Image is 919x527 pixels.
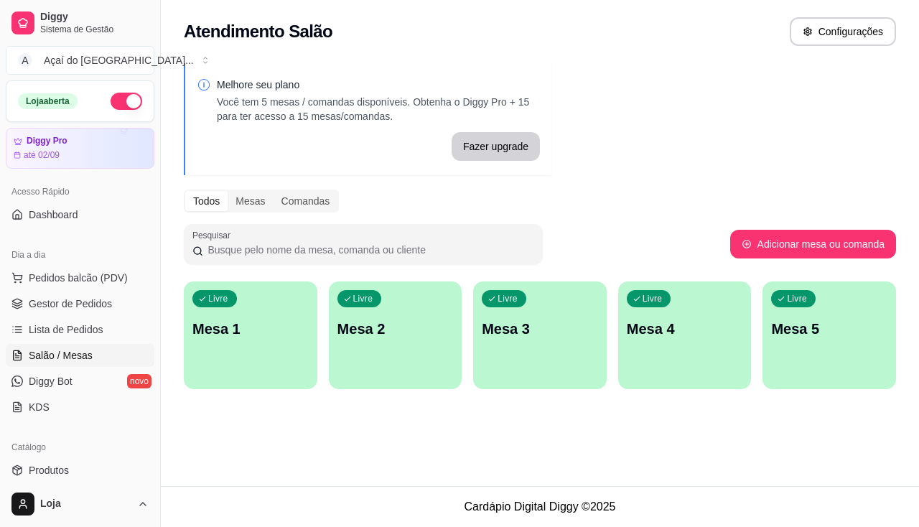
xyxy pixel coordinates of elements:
[6,243,154,266] div: Dia a dia
[44,53,194,67] div: Açaí do [GEOGRAPHIC_DATA] ...
[329,281,462,389] button: LivreMesa 2
[6,396,154,419] a: KDS
[192,319,309,339] p: Mesa 1
[6,6,154,40] a: DiggySistema de Gestão
[29,297,112,311] span: Gestor de Pedidos
[29,207,78,222] span: Dashboard
[790,17,896,46] button: Configurações
[787,293,807,304] p: Livre
[29,348,93,363] span: Salão / Mesas
[6,203,154,226] a: Dashboard
[6,487,154,521] button: Loja
[228,191,273,211] div: Mesas
[730,230,896,258] button: Adicionar mesa ou comanda
[618,281,752,389] button: LivreMesa 4
[111,93,142,110] button: Alterar Status
[29,374,73,388] span: Diggy Bot
[184,20,332,43] h2: Atendimento Salão
[40,24,149,35] span: Sistema de Gestão
[643,293,663,304] p: Livre
[627,319,743,339] p: Mesa 4
[185,191,228,211] div: Todos
[353,293,373,304] p: Livre
[6,318,154,341] a: Lista de Pedidos
[6,459,154,482] a: Produtos
[40,11,149,24] span: Diggy
[40,498,131,510] span: Loja
[18,53,32,67] span: A
[452,132,540,161] button: Fazer upgrade
[771,319,887,339] p: Mesa 5
[217,95,540,123] p: Você tem 5 mesas / comandas disponíveis. Obtenha o Diggy Pro + 15 para ter acesso a 15 mesas/coma...
[6,266,154,289] button: Pedidos balcão (PDV)
[482,319,598,339] p: Mesa 3
[473,281,607,389] button: LivreMesa 3
[29,322,103,337] span: Lista de Pedidos
[6,436,154,459] div: Catálogo
[29,400,50,414] span: KDS
[498,293,518,304] p: Livre
[6,128,154,169] a: Diggy Proaté 02/09
[29,271,128,285] span: Pedidos balcão (PDV)
[217,78,540,92] p: Melhore seu plano
[208,293,228,304] p: Livre
[762,281,896,389] button: LivreMesa 5
[184,281,317,389] button: LivreMesa 1
[6,370,154,393] a: Diggy Botnovo
[6,292,154,315] a: Gestor de Pedidos
[18,93,78,109] div: Loja aberta
[161,486,919,527] footer: Cardápio Digital Diggy © 2025
[6,344,154,367] a: Salão / Mesas
[192,229,235,241] label: Pesquisar
[29,463,69,477] span: Produtos
[337,319,454,339] p: Mesa 2
[274,191,338,211] div: Comandas
[27,136,67,146] article: Diggy Pro
[6,180,154,203] div: Acesso Rápido
[24,149,60,161] article: até 02/09
[6,46,154,75] button: Select a team
[203,243,534,257] input: Pesquisar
